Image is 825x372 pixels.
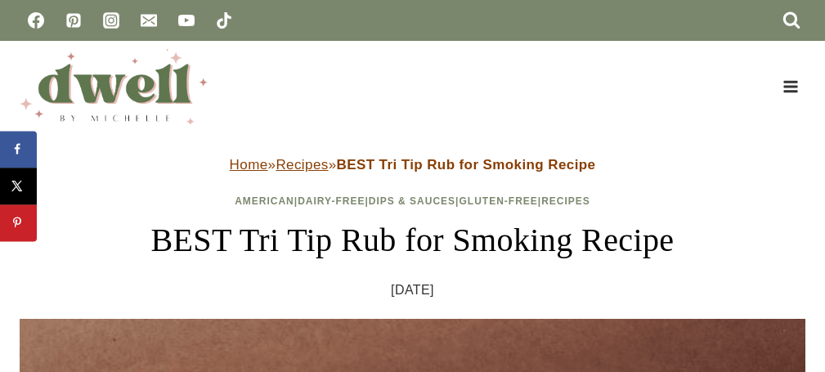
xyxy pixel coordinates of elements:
time: [DATE] [391,278,434,303]
a: YouTube [170,4,203,37]
img: DWELL by michelle [20,49,208,124]
button: View Search Form [778,7,805,34]
a: Recipes [541,195,590,207]
a: Dips & Sauces [369,195,455,207]
a: Pinterest [57,4,90,37]
a: TikTok [208,4,240,37]
a: Email [132,4,165,37]
a: Gluten-Free [459,195,537,207]
span: | | | | [235,195,590,207]
a: Dairy-Free [298,195,365,207]
h1: BEST Tri Tip Rub for Smoking Recipe [20,216,805,265]
a: Instagram [95,4,128,37]
a: Home [230,157,268,173]
span: » » [230,157,596,173]
a: American [235,195,294,207]
a: Facebook [20,4,52,37]
a: Recipes [276,157,328,173]
strong: BEST Tri Tip Rub for Smoking Recipe [337,157,596,173]
button: Open menu [775,74,805,99]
